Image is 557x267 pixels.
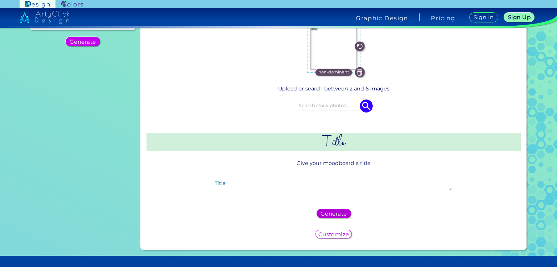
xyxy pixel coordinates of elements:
[147,157,521,170] p: Give your moodboard a title
[318,69,349,76] p: non-dominant
[469,12,498,22] a: Sign In
[504,13,535,22] a: Sign Up
[70,39,96,44] h5: Generate
[431,15,455,21] a: Pricing
[215,181,226,186] label: Title
[299,102,368,110] input: Search stock photos..
[61,1,83,8] img: ArtyClick Colors logo
[310,23,357,69] img: 93176c3d-0a30-406f-aa6b-022136739690
[508,14,531,20] h5: Sign Up
[474,14,494,20] h5: Sign In
[318,232,349,237] h5: Customize
[360,99,373,113] img: icon search
[147,133,521,151] h2: Title
[321,211,347,216] h5: Generate
[149,85,518,93] p: Upload or search between 2 and 6 images
[356,15,408,21] h4: Graphic Design
[20,11,70,24] img: artyclick_design_logo_white_combined_path.svg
